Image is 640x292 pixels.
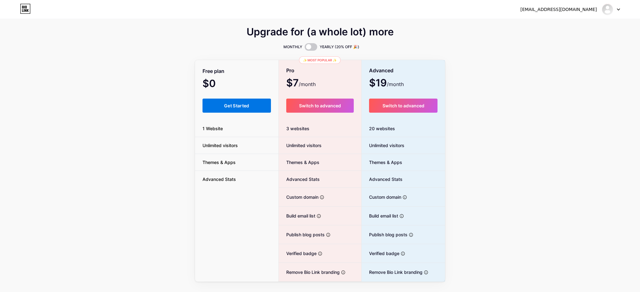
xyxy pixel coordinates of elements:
button: Switch to advanced [286,99,354,113]
span: Get Started [224,103,249,108]
span: Free plan [202,66,224,77]
span: Build email list [362,213,398,219]
span: Publish blog posts [362,231,407,238]
span: Build email list [279,213,315,219]
span: Switch to advanced [382,103,424,108]
span: Unlimited visitors [279,142,322,149]
span: Advanced Stats [195,176,243,182]
span: Verified badge [279,250,317,257]
span: Switch to advanced [299,103,341,108]
span: $0 [202,80,232,89]
span: Unlimited visitors [195,142,245,149]
span: Custom domain [362,194,401,200]
div: 20 websites [362,120,445,137]
span: $19 [369,79,404,88]
span: Publish blog posts [279,231,325,238]
span: Themes & Apps [362,159,402,166]
span: Remove Bio Link branding [362,269,422,275]
span: Remove Bio Link branding [279,269,340,275]
span: /month [387,80,404,88]
div: ✨ Most popular ✨ [299,56,341,64]
span: Upgrade for (a whole lot) more [247,28,394,36]
span: /month [299,80,316,88]
span: 1 Website [195,125,230,132]
button: Get Started [202,99,271,113]
span: Advanced Stats [279,176,320,182]
span: Themes & Apps [195,159,243,166]
span: Themes & Apps [279,159,319,166]
button: Switch to advanced [369,99,437,113]
span: Advanced [369,65,393,76]
img: deyaak [602,3,613,15]
span: MONTHLY [283,44,302,50]
span: $7 [286,79,316,88]
span: YEARLY (20% OFF 🎉) [320,44,359,50]
div: [EMAIL_ADDRESS][DOMAIN_NAME] [520,6,597,13]
span: Custom domain [279,194,318,200]
span: Unlimited visitors [362,142,404,149]
span: Pro [286,65,294,76]
div: 3 websites [279,120,362,137]
span: Advanced Stats [362,176,402,182]
span: Verified badge [362,250,399,257]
